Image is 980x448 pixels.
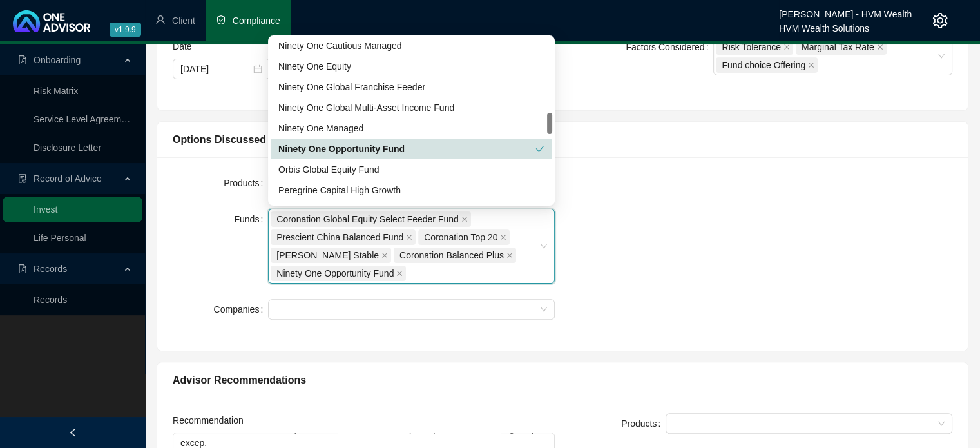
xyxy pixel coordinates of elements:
span: close [877,44,883,50]
img: 2df55531c6924b55f21c4cf5d4484680-logo-light.svg [13,10,90,32]
span: close [396,270,403,277]
label: Recommendation [173,413,253,427]
span: Tax Free Savings [368,175,456,191]
span: left [68,428,77,437]
a: Risk Matrix [34,86,78,96]
div: [PERSON_NAME] - HVM Wealth [779,3,912,17]
label: Products [224,173,268,193]
span: Risk Tolerance [716,39,793,55]
span: Marginal Tax Rate [802,40,874,54]
span: close [406,234,412,240]
span: Retirement Annuity [276,176,352,190]
div: HVM Wealth Solutions [779,17,912,32]
span: Coronation Balanced Plus [394,248,516,263]
span: close [808,62,814,68]
label: Funds [234,209,268,229]
span: Record of Advice [34,173,102,184]
input: Select date [180,62,251,76]
span: Client [172,15,195,26]
span: close [356,180,362,186]
span: Allan Gray Stable [271,248,391,263]
a: Invest [34,204,57,215]
span: Coronation Global Equity Select Feeder Fund [271,211,471,227]
span: Fund choice Offering [722,58,805,72]
span: file-pdf [18,264,27,273]
span: user [155,15,166,25]
span: Tax Free Savings [374,176,443,190]
span: Ninety One Opportunity Fund [276,266,394,280]
span: file-pdf [18,55,27,64]
div: Advisor Recommendations [173,372,952,388]
span: Coronation Balanced Plus [399,248,504,262]
span: Marginal Tax Rate [796,39,887,55]
a: Service Level Agreement [34,114,134,124]
span: close [381,252,388,258]
div: Options Discussed [173,131,952,148]
span: safety [216,15,226,25]
span: Risk Tolerance [722,40,781,54]
span: Ninety One Opportunity Fund [271,266,406,281]
span: Coronation Top 20 [424,230,497,244]
span: v1.9.9 [110,23,141,37]
a: Disclosure Letter [34,142,101,153]
span: close [783,44,790,50]
span: close [506,252,513,258]
span: Coronation Global Equity Select Feeder Fund [276,212,459,226]
label: Factors Considered [626,37,713,57]
span: close [461,216,468,222]
span: Fund choice Offering [716,57,818,73]
span: [PERSON_NAME] Stable [276,248,379,262]
a: Records [34,295,67,305]
span: Retirement Annuity [271,175,365,191]
span: file-done [18,174,27,183]
label: Companies [214,299,269,320]
span: Onboarding [34,55,81,65]
span: Prescient China Balanced Fund [276,230,403,244]
span: Prescient China Balanced Fund [271,229,416,245]
span: Coronation Top 20 [418,229,510,245]
label: Products [621,413,666,434]
span: close [446,180,452,186]
span: Records [34,264,67,274]
a: Life Personal [34,233,86,243]
span: close [500,234,506,240]
span: setting [932,13,948,28]
label: Date [173,39,200,54]
span: Compliance [233,15,280,26]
